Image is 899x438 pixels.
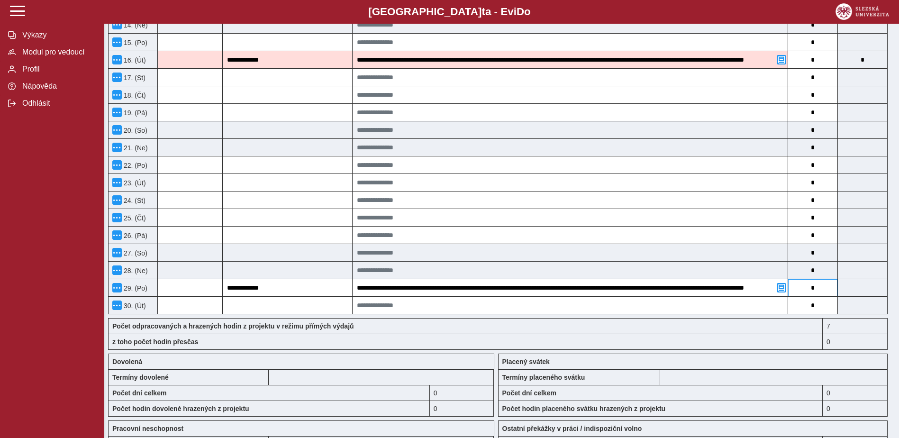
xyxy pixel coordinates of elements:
button: Menu [112,230,122,240]
span: 14. (Ne) [122,21,148,29]
button: Menu [112,195,122,205]
span: Nápověda [19,82,96,91]
span: Odhlásit [19,99,96,108]
span: D [517,6,524,18]
b: Termíny placeného svátku [502,374,585,381]
span: Profil [19,65,96,73]
b: z toho počet hodin přesčas [112,338,198,346]
span: 19. (Pá) [122,109,147,117]
button: Menu [112,143,122,152]
b: Ostatní překážky v práci / indispoziční volno [502,425,642,432]
button: Menu [112,248,122,257]
span: o [524,6,531,18]
button: Menu [112,55,122,64]
span: 20. (So) [122,127,147,134]
span: 29. (Po) [122,284,147,292]
span: 21. (Ne) [122,144,148,152]
b: Dovolená [112,358,142,365]
span: 15. (Po) [122,39,147,46]
b: Počet hodin dovolené hrazených z projektu [112,405,249,412]
span: 27. (So) [122,249,147,257]
button: Menu [112,90,122,100]
b: Počet odpracovaných a hrazených hodin z projektu v režimu přímých výdajů [112,322,354,330]
b: Počet dní celkem [502,389,556,397]
button: Menu [112,160,122,170]
b: Pracovní neschopnost [112,425,183,432]
button: Menu [112,108,122,117]
span: 17. (St) [122,74,145,82]
div: 0 [823,334,888,350]
b: [GEOGRAPHIC_DATA] a - Evi [28,6,871,18]
span: 22. (Po) [122,162,147,169]
div: 0 [823,401,888,417]
button: Menu [112,178,122,187]
img: logo_web_su.png [835,3,889,20]
span: 18. (Čt) [122,91,146,99]
button: Menu [112,37,122,47]
span: t [481,6,485,18]
span: 28. (Ne) [122,267,148,274]
div: 0 [430,401,494,417]
div: 0 [823,385,888,401]
span: 30. (Út) [122,302,146,310]
span: Výkazy [19,31,96,39]
span: 25. (Čt) [122,214,146,222]
button: Přidat poznámku [777,55,786,64]
button: Menu [112,73,122,82]
span: 16. (Út) [122,56,146,64]
button: Menu [112,283,122,292]
button: Menu [112,20,122,29]
button: Menu [112,125,122,135]
div: 7 [823,318,888,334]
b: Placený svátek [502,358,550,365]
div: 0 [430,385,494,401]
button: Menu [112,301,122,310]
span: 23. (Út) [122,179,146,187]
button: Přidat poznámku [777,283,786,292]
span: 26. (Pá) [122,232,147,239]
span: 24. (St) [122,197,145,204]
b: Počet dní celkem [112,389,166,397]
button: Menu [112,213,122,222]
b: Počet hodin placeného svátku hrazených z projektu [502,405,666,412]
b: Termíny dovolené [112,374,169,381]
button: Menu [112,265,122,275]
span: Modul pro vedoucí [19,48,96,56]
